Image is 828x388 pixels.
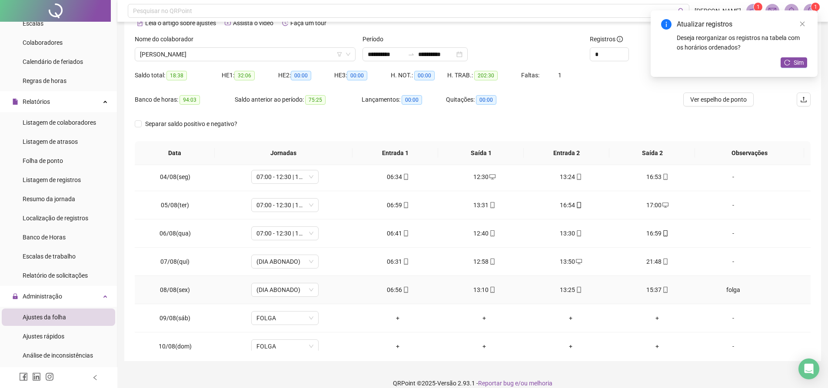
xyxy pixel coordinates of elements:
[695,141,804,165] th: Observações
[160,286,190,293] span: 08/08(sex)
[799,21,805,27] span: close
[23,39,63,46] span: Colaboradores
[19,372,28,381] span: facebook
[225,20,231,26] span: youtube
[690,95,747,104] span: Ver espelho de ponto
[662,202,668,208] span: desktop
[621,313,694,323] div: +
[159,343,192,350] span: 10/08(dom)
[402,230,409,236] span: mobile
[23,58,83,65] span: Calendário de feriados
[754,3,762,11] sup: 1
[448,257,521,266] div: 12:58
[800,96,807,103] span: upload
[662,287,668,293] span: mobile
[757,4,760,10] span: 1
[256,255,313,268] span: (DIA ABONADO)
[768,7,776,15] span: mail
[256,199,313,212] span: 07:00 - 12:30 | 13:30 - 17:00
[535,229,607,238] div: 13:30
[621,172,694,182] div: 16:53
[135,34,199,44] label: Nome do colaborador
[23,176,81,183] span: Listagem de registros
[678,8,685,14] span: search
[291,71,311,80] span: 00:00
[446,95,530,105] div: Quitações:
[621,285,694,295] div: 15:37
[402,95,422,105] span: 00:00
[12,293,18,299] span: lock
[708,229,759,238] div: -
[23,138,78,145] span: Listagem de atrasos
[474,71,498,80] span: 202:30
[23,272,88,279] span: Relatório de solicitações
[32,372,41,381] span: linkedin
[489,259,495,265] span: mobile
[256,170,313,183] span: 07:00 - 12:30 | 13:30 - 17:00
[535,172,607,182] div: 13:24
[362,229,434,238] div: 06:41
[137,20,143,26] span: file-text
[438,141,524,165] th: Saída 1
[535,342,607,351] div: +
[617,36,623,42] span: info-circle
[135,70,222,80] div: Saldo total:
[140,48,350,61] span: Caroline Correia da Silva Barbosa
[575,259,582,265] span: desktop
[362,34,389,44] label: Período
[23,98,50,105] span: Relatórios
[23,215,88,222] span: Localização de registros
[814,4,817,10] span: 1
[278,70,335,80] div: HE 2:
[233,20,273,27] span: Assista o vídeo
[798,358,819,379] div: Open Intercom Messenger
[708,257,759,266] div: -
[609,141,695,165] th: Saída 2
[677,33,807,52] div: Deseja reorganizar os registros na tabela com os horários ordenados?
[575,230,582,236] span: mobile
[256,227,313,240] span: 07:00 - 12:30 | 13:30 - 17:00
[23,253,76,260] span: Escalas de trabalho
[180,95,200,105] span: 94:03
[489,287,495,293] span: mobile
[160,258,190,265] span: 07/08(qui)
[402,259,409,265] span: mobile
[92,375,98,381] span: left
[621,200,694,210] div: 17:00
[784,60,790,66] span: reload
[749,7,757,15] span: notification
[414,71,435,80] span: 00:00
[781,57,807,68] button: Sim
[708,342,759,351] div: -
[478,380,552,387] span: Reportar bug e/ou melhoria
[347,71,367,80] span: 00:00
[215,141,352,165] th: Jornadas
[448,229,521,238] div: 12:40
[489,202,495,208] span: mobile
[290,20,326,27] span: Faça um tour
[23,314,66,321] span: Ajustes da folha
[489,174,495,180] span: desktop
[362,200,434,210] div: 06:59
[662,259,668,265] span: mobile
[408,51,415,58] span: swap-right
[161,202,189,209] span: 05/08(ter)
[352,141,438,165] th: Entrada 1
[45,372,54,381] span: instagram
[535,200,607,210] div: 16:54
[256,340,313,353] span: FOLGA
[334,70,391,80] div: HE 3:
[234,71,255,80] span: 32:06
[794,58,804,67] span: Sim
[282,20,288,26] span: history
[708,200,759,210] div: -
[256,312,313,325] span: FOLGA
[362,342,434,351] div: +
[702,148,797,158] span: Observações
[535,285,607,295] div: 13:25
[166,71,187,80] span: 18:38
[256,283,313,296] span: (DIA ABONADO)
[535,313,607,323] div: +
[142,119,241,129] span: Separar saldo positivo e negativo?
[575,202,582,208] span: mobile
